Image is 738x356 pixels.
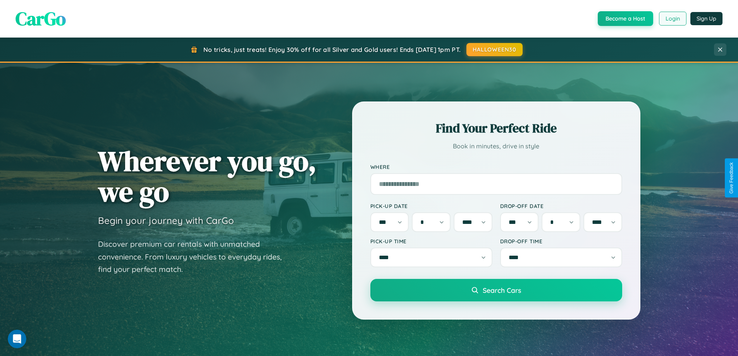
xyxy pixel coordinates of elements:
[8,330,26,348] iframe: Intercom live chat
[370,120,622,137] h2: Find Your Perfect Ride
[500,203,622,209] label: Drop-off Date
[466,43,523,56] button: HALLOWEEN30
[370,203,492,209] label: Pick-up Date
[370,163,622,170] label: Where
[483,286,521,294] span: Search Cars
[598,11,653,26] button: Become a Host
[370,141,622,152] p: Book in minutes, drive in style
[370,279,622,301] button: Search Cars
[98,146,317,207] h1: Wherever you go, we go
[690,12,723,25] button: Sign Up
[659,12,686,26] button: Login
[98,215,234,226] h3: Begin your journey with CarGo
[500,238,622,244] label: Drop-off Time
[98,238,292,276] p: Discover premium car rentals with unmatched convenience. From luxury vehicles to everyday rides, ...
[729,162,734,194] div: Give Feedback
[370,238,492,244] label: Pick-up Time
[203,46,461,53] span: No tricks, just treats! Enjoy 30% off for all Silver and Gold users! Ends [DATE] 1pm PT.
[15,6,66,31] span: CarGo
